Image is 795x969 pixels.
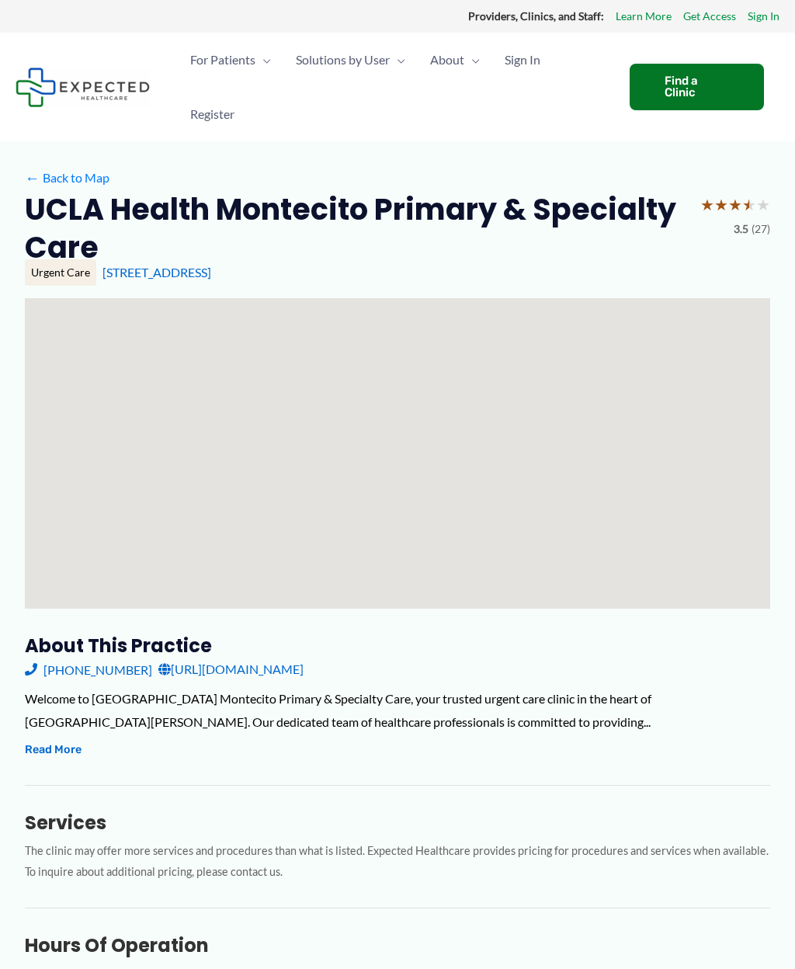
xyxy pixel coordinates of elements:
span: ★ [700,190,714,219]
span: ← [25,170,40,185]
span: ★ [756,190,770,219]
a: [URL][DOMAIN_NAME] [158,658,304,681]
nav: Primary Site Navigation [178,33,614,141]
span: Register [190,87,234,141]
span: Menu Toggle [255,33,271,87]
a: Sign In [492,33,553,87]
p: The clinic may offer more services and procedures than what is listed. Expected Healthcare provid... [25,841,770,883]
h3: About this practice [25,634,770,658]
span: ★ [714,190,728,219]
span: About [430,33,464,87]
a: Register [178,87,247,141]
h3: Hours of Operation [25,933,770,957]
a: ←Back to Map [25,166,109,189]
a: [STREET_ADDRESS] [102,265,211,280]
span: ★ [728,190,742,219]
span: ★ [742,190,756,219]
span: For Patients [190,33,255,87]
a: Learn More [616,6,672,26]
strong: Providers, Clinics, and Staff: [468,9,604,23]
div: Welcome to [GEOGRAPHIC_DATA] Montecito Primary & Specialty Care, your trusted urgent care clinic ... [25,687,770,733]
span: Menu Toggle [464,33,480,87]
a: Find a Clinic [630,64,764,110]
a: Solutions by UserMenu Toggle [283,33,418,87]
h3: Services [25,811,770,835]
h2: UCLA Health Montecito Primary & Specialty Care [25,190,688,267]
a: Get Access [683,6,736,26]
a: Sign In [748,6,779,26]
a: For PatientsMenu Toggle [178,33,283,87]
button: Read More [25,741,82,759]
a: [PHONE_NUMBER] [25,658,152,681]
span: Solutions by User [296,33,390,87]
span: Sign In [505,33,540,87]
span: 3.5 [734,219,748,239]
span: (27) [752,219,770,239]
img: Expected Healthcare Logo - side, dark font, small [16,68,150,107]
a: AboutMenu Toggle [418,33,492,87]
span: Menu Toggle [390,33,405,87]
div: Urgent Care [25,259,96,286]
